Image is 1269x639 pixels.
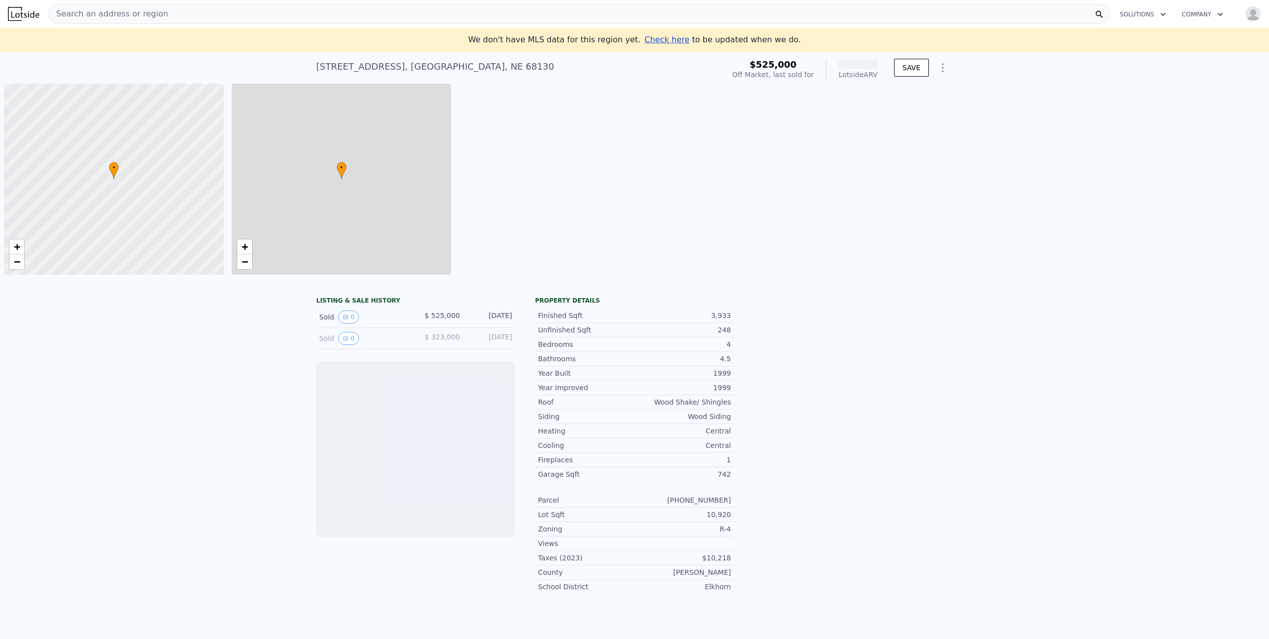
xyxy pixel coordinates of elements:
span: $ 525,000 [425,312,460,319]
span: + [14,240,20,253]
button: Solutions [1112,5,1174,23]
div: Unfinished Sqft [538,325,634,335]
a: Zoom out [9,254,24,269]
div: 10,920 [634,510,731,520]
div: [PHONE_NUMBER] [634,495,731,505]
div: Roof [538,397,634,407]
div: Finished Sqft [538,311,634,320]
div: 1999 [634,368,731,378]
div: 4 [634,339,731,349]
div: Sold [319,332,408,345]
div: Parcel [538,495,634,505]
span: Check here [644,35,689,44]
span: • [337,163,347,172]
div: 248 [634,325,731,335]
span: $525,000 [749,59,797,70]
div: R-4 [634,524,731,534]
div: Fireplaces [538,455,634,465]
div: to be updated when we do. [644,34,801,46]
a: Zoom in [237,239,252,254]
button: View historical data [338,311,359,323]
div: County [538,567,634,577]
div: Zoning [538,524,634,534]
div: Garage Sqft [538,469,634,479]
div: • [337,162,347,179]
div: Lot Sqft [538,510,634,520]
div: [DATE] [468,332,512,345]
div: Bathrooms [538,354,634,364]
div: Siding [538,412,634,422]
span: $ 323,000 [425,333,460,341]
div: Off Market, last sold for [732,70,814,80]
button: Company [1174,5,1231,23]
div: Wood Siding [634,412,731,422]
button: View historical data [338,332,359,345]
span: • [109,163,119,172]
div: Year Built [538,368,634,378]
div: [DATE] [468,311,512,323]
div: 4.5 [634,354,731,364]
div: Heating [538,426,634,436]
div: Sold [319,311,408,323]
div: • [109,162,119,179]
div: School District [538,582,634,592]
span: Search an address or region [48,8,168,20]
img: Lotside [8,7,39,21]
div: Elkhorn [634,582,731,592]
div: Cooling [538,440,634,450]
button: Show Options [933,58,953,78]
div: Views [538,538,634,548]
div: Taxes (2023) [538,553,634,563]
a: Zoom out [237,254,252,269]
span: + [241,240,248,253]
div: Central [634,426,731,436]
div: Central [634,440,731,450]
div: 742 [634,469,731,479]
div: [STREET_ADDRESS] , [GEOGRAPHIC_DATA] , NE 68130 [316,60,554,74]
div: 1999 [634,383,731,393]
div: Wood Shake/ Shingles [634,397,731,407]
button: SAVE [894,59,929,77]
a: Zoom in [9,239,24,254]
div: Bedrooms [538,339,634,349]
div: 3,933 [634,311,731,320]
div: We don't have MLS data for this region yet. [468,34,801,46]
div: Lotside ARV [838,70,878,80]
span: − [241,255,248,268]
span: − [14,255,20,268]
div: [PERSON_NAME] [634,567,731,577]
div: Year Improved [538,383,634,393]
div: LISTING & SALE HISTORY [316,297,515,307]
img: Lotside [837,596,869,628]
div: Property details [535,297,734,305]
div: $10,218 [634,553,731,563]
div: 1 [634,455,731,465]
img: avatar [1245,6,1261,22]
